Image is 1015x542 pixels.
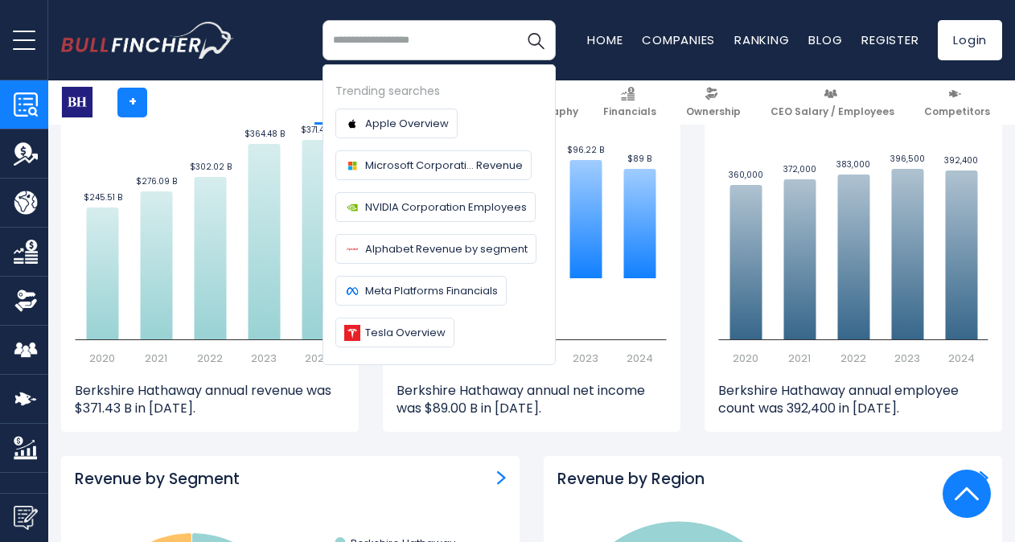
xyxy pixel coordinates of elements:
[145,351,167,366] text: 2021
[301,124,336,136] text: $371.43 B
[627,351,653,366] text: 2024
[734,31,789,48] a: Ranking
[679,80,748,125] a: Ownership
[497,470,506,485] a: Revenue by Segment
[245,128,285,140] text: $364.48 B
[567,144,604,156] text: $96.22 B
[344,283,360,299] img: Company logo
[836,158,870,170] text: 383,000
[948,351,975,366] text: 2024
[61,22,234,59] a: Go to homepage
[365,157,523,174] span: Microsoft Corporati... Revenue
[365,240,528,257] span: Alphabet Revenue by segment
[557,470,705,490] h3: Revenue by Region
[314,80,376,125] a: Overview
[840,351,866,366] text: 2022
[917,80,997,125] a: Competitors
[596,80,664,125] a: Financials
[344,158,360,174] img: Company logo
[729,169,763,181] text: 360,000
[365,115,449,132] span: Apple Overview
[365,199,527,216] span: NVIDIA Corporation Employees
[573,351,598,366] text: 2023
[770,105,894,118] span: CEO Salary / Employees
[344,199,360,216] img: Company logo
[344,116,360,132] img: Company logo
[335,82,543,101] div: Trending searches
[322,105,368,118] span: Overview
[62,87,92,117] img: BRK-B logo
[397,382,667,418] p: Berkshire Hathaway annual net income was $89.00 B in [DATE].
[344,241,360,257] img: Company logo
[335,318,454,347] a: Tesla Overview
[938,20,1002,60] a: Login
[335,192,536,222] a: NVIDIA Corporation Employees
[136,175,177,187] text: $276.09 B
[89,351,115,366] text: 2020
[197,351,223,366] text: 2022
[335,276,507,306] a: Meta Platforms Financials
[603,105,656,118] span: Financials
[305,351,331,366] text: 2024
[335,150,532,180] a: Microsoft Corporati... Revenue
[365,282,498,299] span: Meta Platforms Financials
[783,163,816,175] text: 372,000
[117,88,147,117] a: +
[14,289,38,313] img: Ownership
[788,351,811,366] text: 2021
[861,31,918,48] a: Register
[75,470,240,490] h3: Revenue by Segment
[75,382,345,418] p: Berkshire Hathaway annual revenue was $371.43 B in [DATE].
[980,470,988,485] a: Revenue by Region
[808,31,842,48] a: Blog
[894,351,920,366] text: 2023
[344,325,360,341] img: Company logo
[733,351,758,366] text: 2020
[944,154,978,166] text: 392,400
[335,109,458,138] a: Apple Overview
[890,153,925,165] text: 396,500
[587,31,623,48] a: Home
[686,105,741,118] span: Ownership
[190,161,232,173] text: $302.02 B
[84,191,122,203] text: $245.51 B
[627,153,651,165] text: $89 B
[251,351,277,366] text: 2023
[61,22,234,59] img: bullfincher logo
[516,20,556,60] button: Search
[335,234,536,264] a: Alphabet Revenue by segment
[365,324,446,341] span: Tesla Overview
[718,382,988,418] p: Berkshire Hathaway annual employee count was 392,400 in [DATE].
[642,31,715,48] a: Companies
[763,80,902,125] a: CEO Salary / Employees
[924,105,990,118] span: Competitors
